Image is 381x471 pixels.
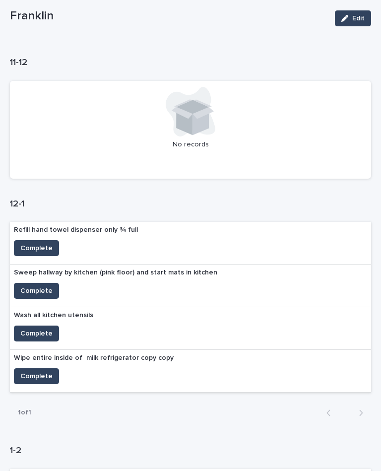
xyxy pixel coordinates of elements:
h1: 11-12 [10,57,371,69]
p: Wipe entire inside of milk refrigerator copy copy [14,354,174,362]
span: Complete [20,286,53,296]
button: Edit [335,10,371,26]
h1: 12-1 [10,199,371,210]
a: Refill hand towel dispenser only ¾ fullComplete [10,222,371,265]
button: Complete [14,283,59,299]
p: 1 of 1 [10,401,39,425]
button: Complete [14,326,59,341]
button: Complete [14,368,59,384]
span: Complete [20,329,53,338]
a: Wash all kitchen utensilsComplete [10,307,371,350]
a: Sweep hallway by kitchen (pink floor) and start mats in kitchenComplete [10,265,371,307]
p: Wash all kitchen utensils [14,311,93,320]
span: Edit [352,15,365,22]
a: Wipe entire inside of milk refrigerator copy copyComplete [10,350,371,393]
button: Next [345,408,371,417]
p: No records [16,140,365,149]
p: Sweep hallway by kitchen (pink floor) and start mats in kitchen [14,269,217,277]
button: Back [318,408,345,417]
span: Complete [20,243,53,253]
h1: 1-2 [10,445,371,457]
button: Complete [14,240,59,256]
p: Franklin [10,9,327,23]
p: Refill hand towel dispenser only ¾ full [14,226,138,234]
span: Complete [20,371,53,381]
